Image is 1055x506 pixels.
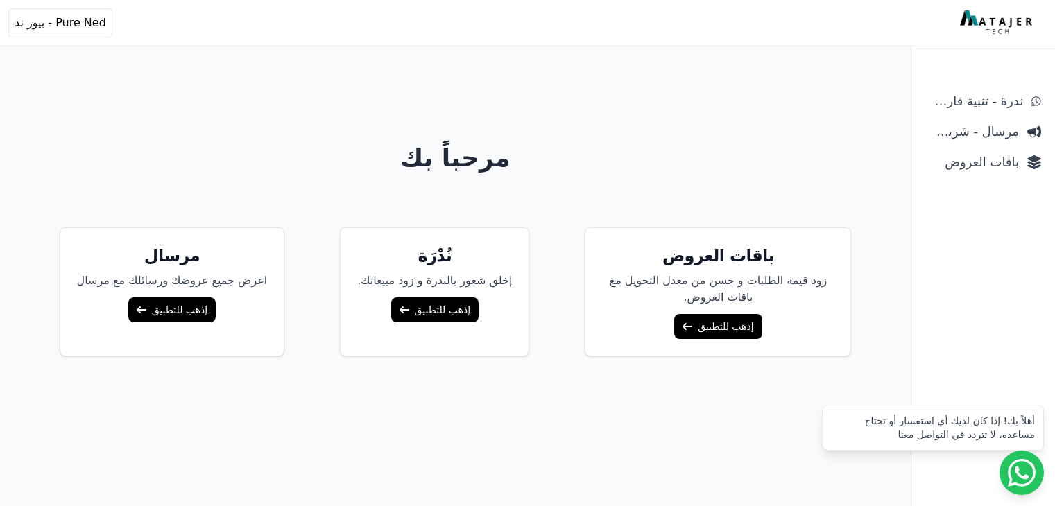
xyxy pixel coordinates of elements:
[831,414,1035,442] div: أهلاً بك! إذا كان لديك أي استفسار أو تحتاج مساعدة، لا تتردد في التواصل معنا
[602,272,834,306] p: زود قيمة الطلبات و حسن من معدل التحويل مغ باقات العروض.
[128,297,216,322] a: إذهب للتطبيق
[925,152,1019,172] span: باقات العروض
[602,245,834,267] h5: باقات العروض
[77,272,268,289] p: اعرض جميع عروضك ورسائلك مع مرسال
[925,91,1023,111] span: ندرة - تنبية قارب علي النفاذ
[357,272,512,289] p: إخلق شعور بالندرة و زود مبيعاتك.
[357,245,512,267] h5: نُدْرَة
[15,15,106,31] span: Pure Ned - بيور ند
[960,10,1036,35] img: MatajerTech Logo
[8,8,112,37] button: Pure Ned - بيور ند
[674,314,762,339] a: إذهب للتطبيق
[925,122,1019,141] span: مرسال - شريط دعاية
[77,245,268,267] h5: مرسال
[391,297,479,322] a: إذهب للتطبيق
[12,144,900,172] h1: مرحباً بك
